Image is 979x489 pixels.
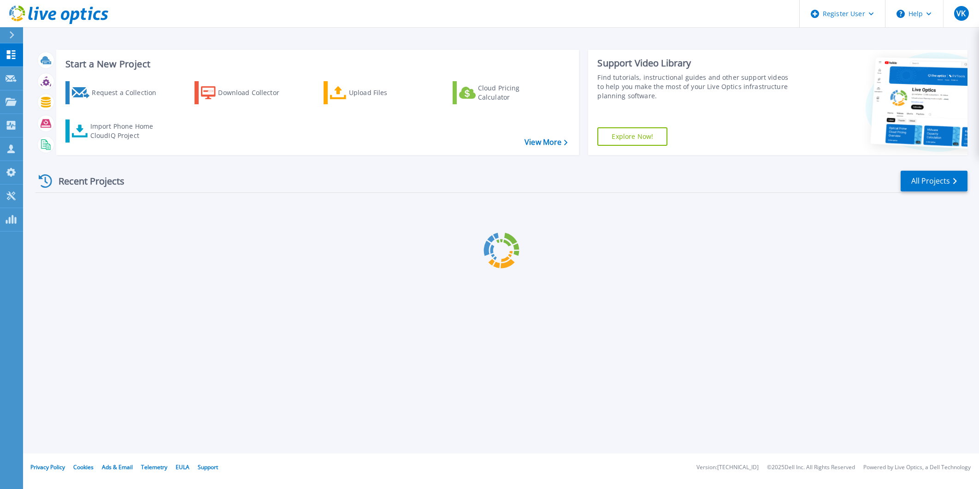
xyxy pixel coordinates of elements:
[767,465,855,471] li: © 2025 Dell Inc. All Rights Reserved
[956,10,966,17] span: VK
[141,463,167,471] a: Telemetry
[102,463,133,471] a: Ads & Email
[525,138,567,147] a: View More
[35,170,137,192] div: Recent Projects
[478,83,552,102] div: Cloud Pricing Calculator
[73,463,94,471] a: Cookies
[92,83,165,102] div: Request a Collection
[696,465,759,471] li: Version: [TECHNICAL_ID]
[65,59,567,69] h3: Start a New Project
[198,463,218,471] a: Support
[453,81,555,104] a: Cloud Pricing Calculator
[30,463,65,471] a: Privacy Policy
[901,171,967,191] a: All Projects
[218,83,292,102] div: Download Collector
[597,73,792,101] div: Find tutorials, instructional guides and other support videos to help you make the most of your L...
[195,81,297,104] a: Download Collector
[863,465,971,471] li: Powered by Live Optics, a Dell Technology
[349,83,423,102] div: Upload Files
[597,127,667,146] a: Explore Now!
[90,122,162,140] div: Import Phone Home CloudIQ Project
[597,57,792,69] div: Support Video Library
[65,81,168,104] a: Request a Collection
[324,81,426,104] a: Upload Files
[176,463,189,471] a: EULA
